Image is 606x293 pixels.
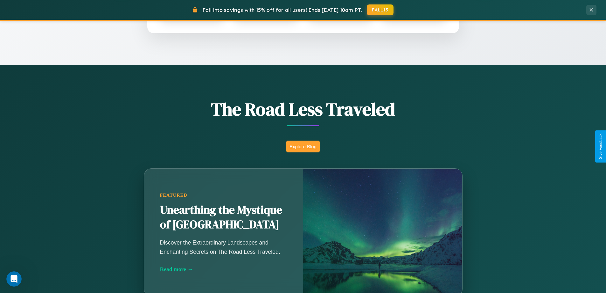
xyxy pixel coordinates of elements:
span: Fall into savings with 15% off for all users! Ends [DATE] 10am PT. [203,7,362,13]
h2: Unearthing the Mystique of [GEOGRAPHIC_DATA] [160,203,287,232]
h1: The Road Less Traveled [112,97,494,121]
iframe: Intercom live chat [6,271,22,287]
div: Give Feedback [598,134,603,159]
div: Featured [160,193,287,198]
div: Read more → [160,266,287,273]
button: Explore Blog [286,141,320,152]
button: FALL15 [367,4,394,15]
p: Discover the Extraordinary Landscapes and Enchanting Secrets on The Road Less Traveled. [160,238,287,256]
